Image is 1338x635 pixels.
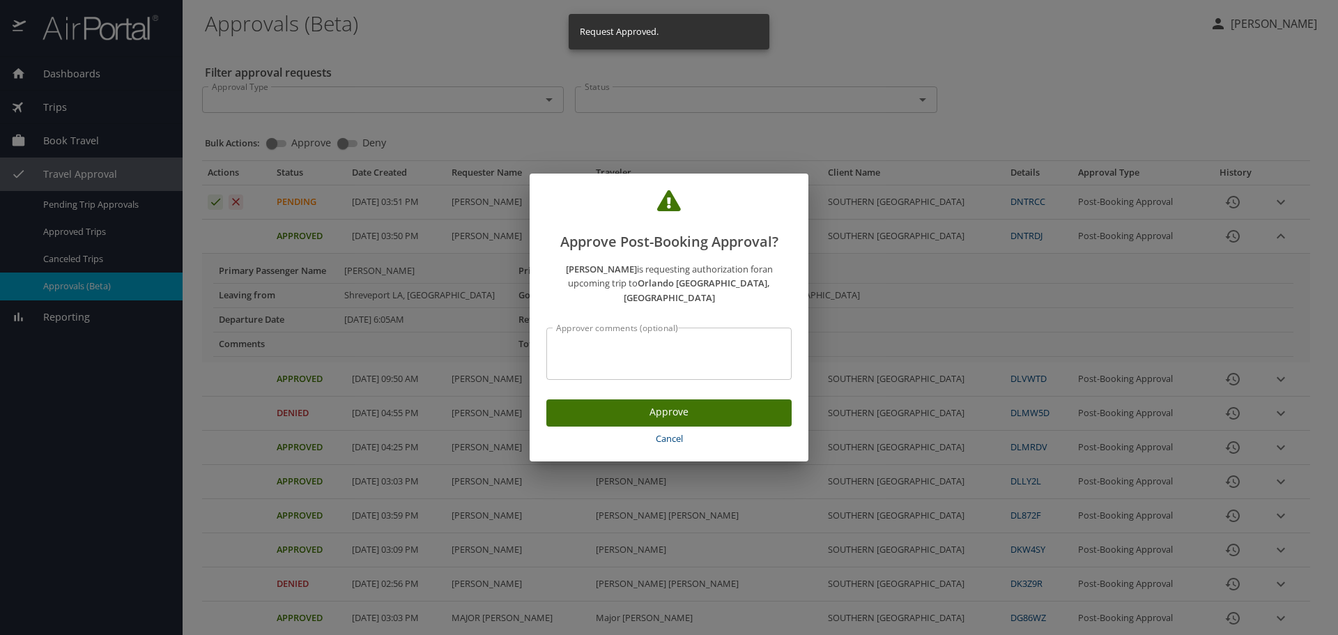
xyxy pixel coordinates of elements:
[552,431,786,447] span: Cancel
[546,190,792,253] h2: Approve Post-Booking Approval?
[546,399,792,427] button: Approve
[624,277,771,304] strong: Orlando [GEOGRAPHIC_DATA], [GEOGRAPHIC_DATA]
[566,263,637,275] strong: [PERSON_NAME]
[546,262,792,305] p: is requesting authorization for an upcoming trip to
[557,404,780,421] span: Approve
[580,18,659,45] div: Request Approved.
[546,427,792,451] button: Cancel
